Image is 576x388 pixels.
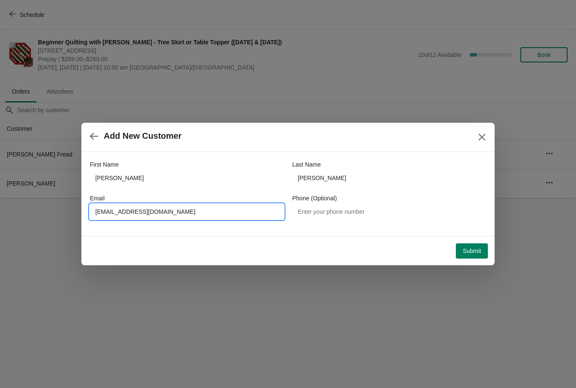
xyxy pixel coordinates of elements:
button: Submit [456,243,488,259]
h2: Add New Customer [104,131,181,141]
button: Close [474,129,490,145]
span: Submit [463,248,481,254]
label: Email [90,194,105,202]
label: Last Name [292,160,321,169]
input: Enter your email [90,204,284,219]
input: Enter your phone number [292,204,486,219]
label: Phone (Optional) [292,194,337,202]
input: John [90,170,284,186]
label: First Name [90,160,118,169]
input: Smith [292,170,486,186]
